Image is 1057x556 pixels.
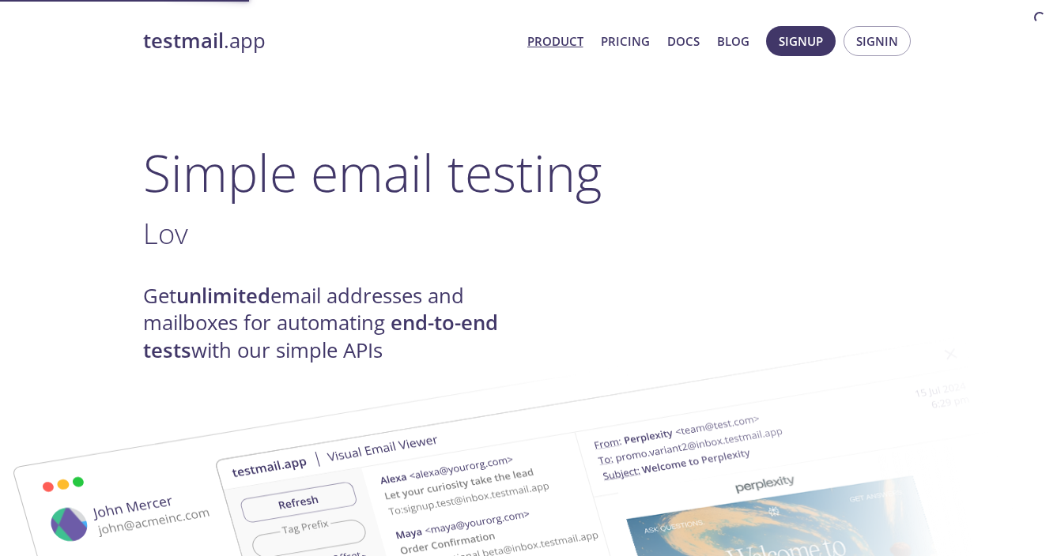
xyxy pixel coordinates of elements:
strong: testmail [143,27,224,54]
strong: unlimited [176,282,270,310]
h4: Get email addresses and mailboxes for automating with our simple APIs [143,283,529,364]
h1: Simple email testing [143,142,915,203]
a: Product [527,31,583,51]
span: Signup [779,31,823,51]
span: Signin [856,31,898,51]
a: testmail.app [143,28,515,54]
strong: end-to-end tests [143,309,498,363]
button: Signup [766,26,836,56]
span: Lov [143,213,188,253]
a: Blog [717,31,749,51]
a: Docs [667,31,700,51]
button: Signin [844,26,911,56]
a: Pricing [601,31,650,51]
